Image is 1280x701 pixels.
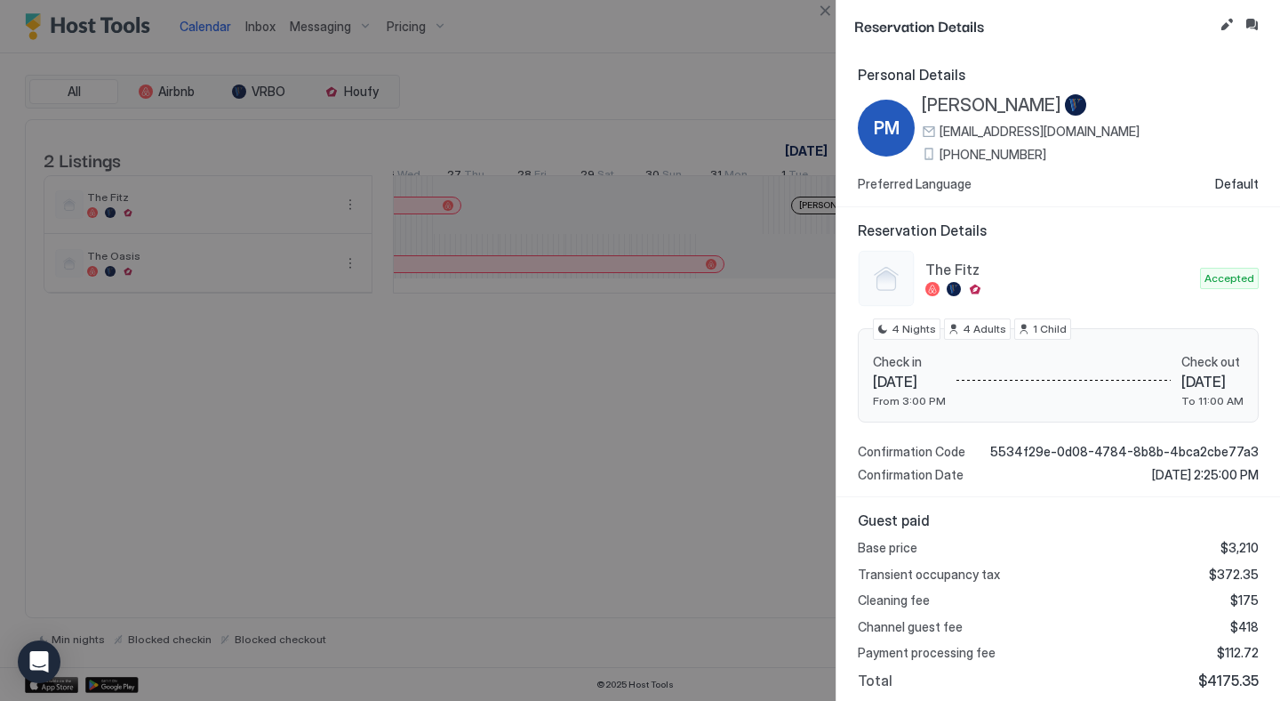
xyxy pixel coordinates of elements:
[1215,176,1259,192] span: Default
[1230,592,1259,608] span: $175
[990,444,1259,460] span: 5534f29e-0d08-4784-8b8b-4bca2cbe77a3
[1152,467,1259,483] span: [DATE] 2:25:00 PM
[1181,373,1244,391] span: [DATE]
[858,512,1259,529] span: Guest paid
[854,14,1212,36] span: Reservation Details
[1217,645,1259,661] span: $112.72
[18,641,60,683] div: Open Intercom Messenger
[1181,354,1244,370] span: Check out
[1220,540,1259,556] span: $3,210
[1241,14,1262,36] button: Inbox
[1209,567,1259,583] span: $372.35
[1230,619,1259,635] span: $418
[858,645,996,661] span: Payment processing fee
[892,321,936,337] span: 4 Nights
[963,321,1006,337] span: 4 Adults
[1033,321,1067,337] span: 1 Child
[940,147,1046,163] span: [PHONE_NUMBER]
[858,222,1259,239] span: Reservation Details
[1204,270,1254,286] span: Accepted
[858,176,972,192] span: Preferred Language
[940,124,1140,140] span: [EMAIL_ADDRESS][DOMAIN_NAME]
[858,592,930,608] span: Cleaning fee
[858,540,917,556] span: Base price
[858,672,892,689] span: Total
[873,394,946,407] span: From 3:00 PM
[858,467,964,483] span: Confirmation Date
[873,354,946,370] span: Check in
[858,567,1000,583] span: Transient occupancy tax
[858,619,963,635] span: Channel guest fee
[858,66,1259,84] span: Personal Details
[873,373,946,391] span: [DATE]
[925,261,1193,278] span: The Fitz
[1198,672,1259,689] span: $4175.35
[874,115,900,141] span: PM
[1216,14,1237,36] button: Edit reservation
[858,444,965,460] span: Confirmation Code
[922,94,1061,117] span: [PERSON_NAME]
[1181,394,1244,407] span: To 11:00 AM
